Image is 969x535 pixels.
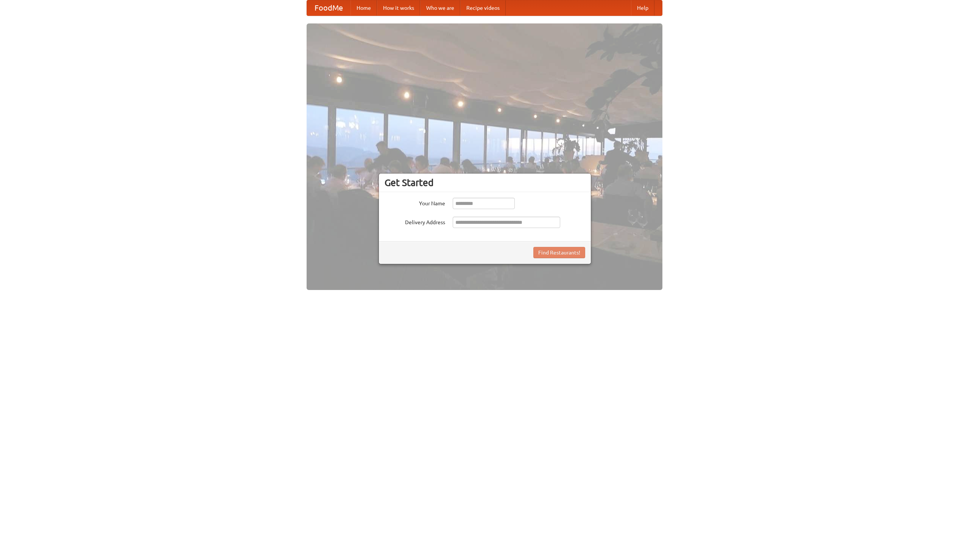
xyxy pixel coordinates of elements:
a: Who we are [420,0,460,16]
label: Your Name [385,198,445,207]
h3: Get Started [385,177,585,188]
a: How it works [377,0,420,16]
label: Delivery Address [385,217,445,226]
a: Help [631,0,654,16]
a: Recipe videos [460,0,506,16]
button: Find Restaurants! [533,247,585,258]
a: FoodMe [307,0,351,16]
a: Home [351,0,377,16]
